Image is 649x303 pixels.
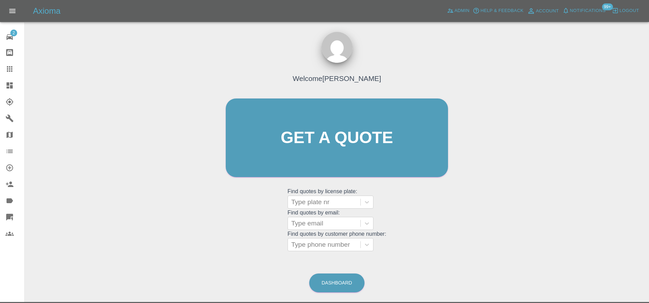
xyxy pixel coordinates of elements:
[445,5,471,16] a: Admin
[480,7,523,15] span: Help & Feedback
[619,7,639,15] span: Logout
[226,98,448,177] a: Get a quote
[309,273,365,292] a: Dashboard
[602,3,613,10] span: 99+
[455,7,470,15] span: Admin
[288,210,386,230] grid: Find quotes by email:
[288,188,386,209] grid: Find quotes by license plate:
[525,5,561,16] a: Account
[610,5,641,16] button: Logout
[322,32,353,63] img: ...
[570,7,606,15] span: Notifications
[471,5,525,16] button: Help & Feedback
[10,30,17,36] span: 2
[288,231,386,251] grid: Find quotes by customer phone number:
[293,73,381,84] h4: Welcome [PERSON_NAME]
[561,5,607,16] button: Notifications
[4,3,21,19] button: Open drawer
[536,7,559,15] span: Account
[33,5,60,16] h5: Axioma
